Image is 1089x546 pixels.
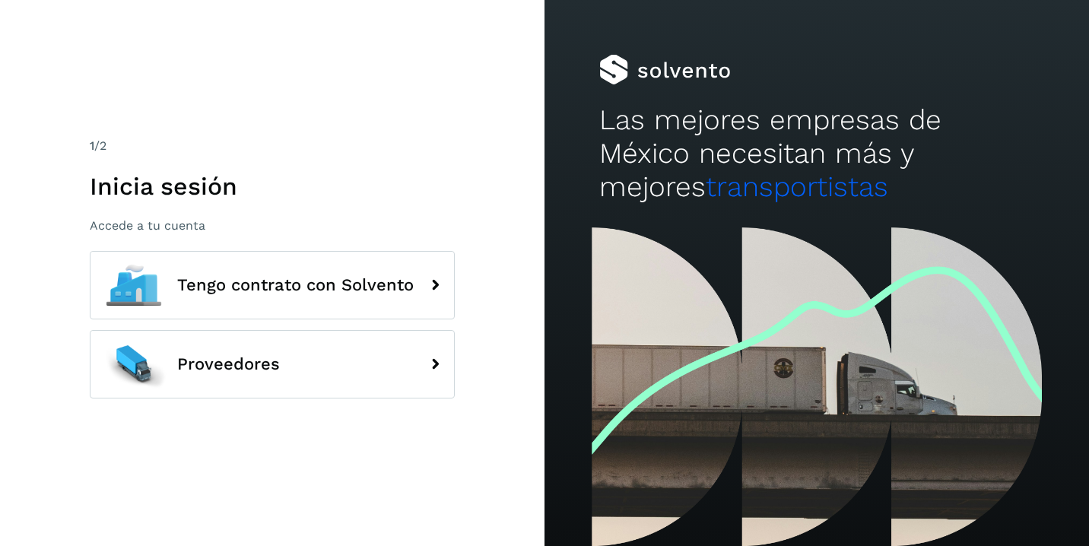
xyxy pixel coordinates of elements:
[90,137,455,155] div: /2
[90,218,455,233] p: Accede a tu cuenta
[90,330,455,398] button: Proveedores
[177,355,280,373] span: Proveedores
[177,276,414,294] span: Tengo contrato con Solvento
[599,103,1035,205] h2: Las mejores empresas de México necesitan más y mejores
[90,172,455,201] h1: Inicia sesión
[90,138,94,153] span: 1
[90,251,455,319] button: Tengo contrato con Solvento
[706,170,888,203] span: transportistas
